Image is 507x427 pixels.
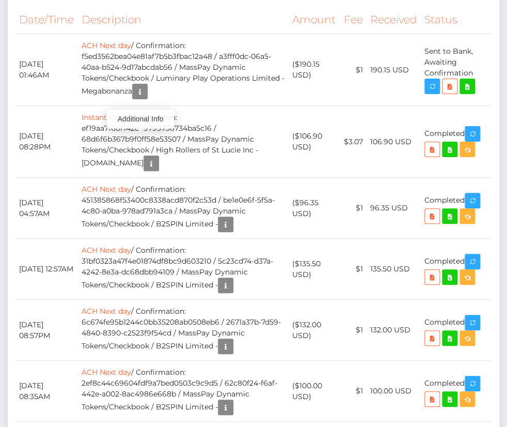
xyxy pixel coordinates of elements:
[367,361,421,422] td: 100.00 USD
[78,6,289,34] th: Description
[421,300,492,361] td: Completed
[421,361,492,422] td: Completed
[82,307,131,316] a: ACH Next day
[289,34,340,106] td: ($190.15 USD)
[15,34,78,106] td: [DATE] 01:46AM
[367,6,421,34] th: Received
[421,178,492,239] td: Completed
[421,34,492,106] td: Sent to Bank, Awaiting Confirmation
[421,106,492,178] td: Completed
[78,300,289,361] td: / Confirmation: 6c674fe95b1244c0bb35208ab0508eb6 / 2671a37b-7d59-4840-8390-c2523f9f54cd / MassPay...
[367,34,421,106] td: 190.15 USD
[289,106,340,178] td: ($106.90 USD)
[367,106,421,178] td: 106.90 USD
[78,361,289,422] td: / Confirmation: 2ef8c44c69604fdf9a7bed0503c9c9d5 / 62c80f24-f6af-442e-a002-8ac4986e668b / MassPay...
[15,178,78,239] td: [DATE] 04:57AM
[289,300,340,361] td: ($132.00 USD)
[340,361,367,422] td: $1
[340,6,367,34] th: Fee
[82,246,131,255] a: ACH Next day
[421,239,492,300] td: Completed
[82,41,131,50] a: ACH Next day
[15,6,78,34] th: Date/Time
[367,239,421,300] td: 135.50 USD
[82,185,131,194] a: ACH Next day
[340,106,367,178] td: $3.07
[421,6,492,34] th: Status
[340,178,367,239] td: $1
[15,239,78,300] td: [DATE] 12:57AM
[367,300,421,361] td: 132.00 USD
[82,368,131,377] a: ACH Next day
[289,6,340,34] th: Amount
[340,300,367,361] td: $1
[289,239,340,300] td: ($135.50 USD)
[289,361,340,422] td: ($100.00 USD)
[78,239,289,300] td: / Confirmation: 31bf0323a47f4e01874df8bc9d603210 / 5c23cd74-d37a-4242-8e3a-dc68dbb94109 / MassPay...
[367,178,421,239] td: 96.35 USD
[340,34,367,106] td: $1
[82,113,122,122] a: Instant Pay
[15,300,78,361] td: [DATE] 08:57PM
[78,106,289,178] td: / Confirmation: ef19aa7f66f142c99799736734ba5c16 / 68d6f6b367b9f0ff58e53507 / MassPay Dynamic Tok...
[340,239,367,300] td: $1
[78,34,289,106] td: / Confirmation: f5ed3562bea04e81af7b5b3fbac12a48 / a3fff0dc-06a5-40aa-b524-9d17abcdab56 / MassPay...
[15,361,78,422] td: [DATE] 08:35AM
[78,178,289,239] td: / Confirmation: 451385868f53400c8338acd870f2c53d / be1e0e6f-5f5a-4c80-a0ba-978ad791a3ca / MassPay...
[107,110,174,129] div: Additional Info
[289,178,340,239] td: ($96.35 USD)
[15,106,78,178] td: [DATE] 08:28PM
